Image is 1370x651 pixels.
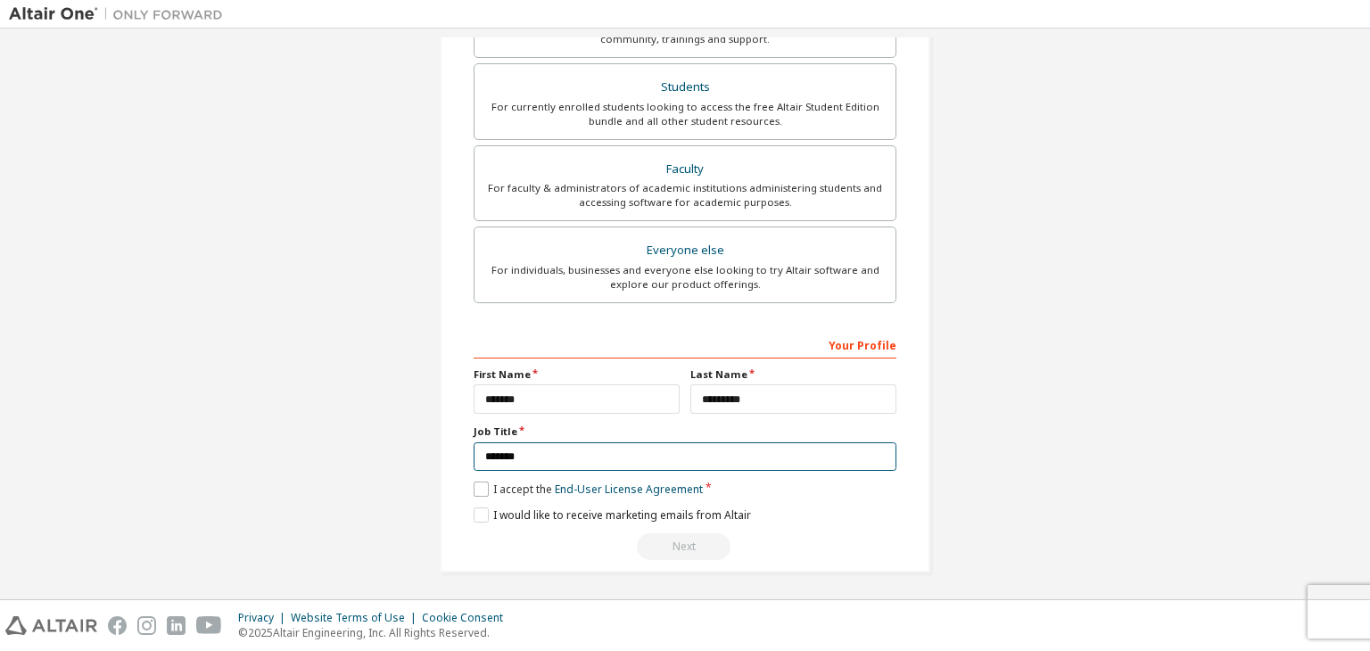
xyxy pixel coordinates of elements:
[555,482,703,497] a: End-User License Agreement
[485,181,885,210] div: For faculty & administrators of academic institutions administering students and accessing softwa...
[238,611,291,625] div: Privacy
[474,533,896,560] div: Read and acccept EULA to continue
[9,5,232,23] img: Altair One
[474,507,751,523] label: I would like to receive marketing emails from Altair
[5,616,97,635] img: altair_logo.svg
[422,611,514,625] div: Cookie Consent
[137,616,156,635] img: instagram.svg
[485,238,885,263] div: Everyone else
[474,424,896,439] label: Job Title
[108,616,127,635] img: facebook.svg
[474,367,680,382] label: First Name
[474,482,703,497] label: I accept the
[167,616,186,635] img: linkedin.svg
[196,616,222,635] img: youtube.svg
[485,75,885,100] div: Students
[690,367,896,382] label: Last Name
[474,330,896,358] div: Your Profile
[485,263,885,292] div: For individuals, businesses and everyone else looking to try Altair software and explore our prod...
[485,100,885,128] div: For currently enrolled students looking to access the free Altair Student Edition bundle and all ...
[238,625,514,640] p: © 2025 Altair Engineering, Inc. All Rights Reserved.
[485,157,885,182] div: Faculty
[291,611,422,625] div: Website Terms of Use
